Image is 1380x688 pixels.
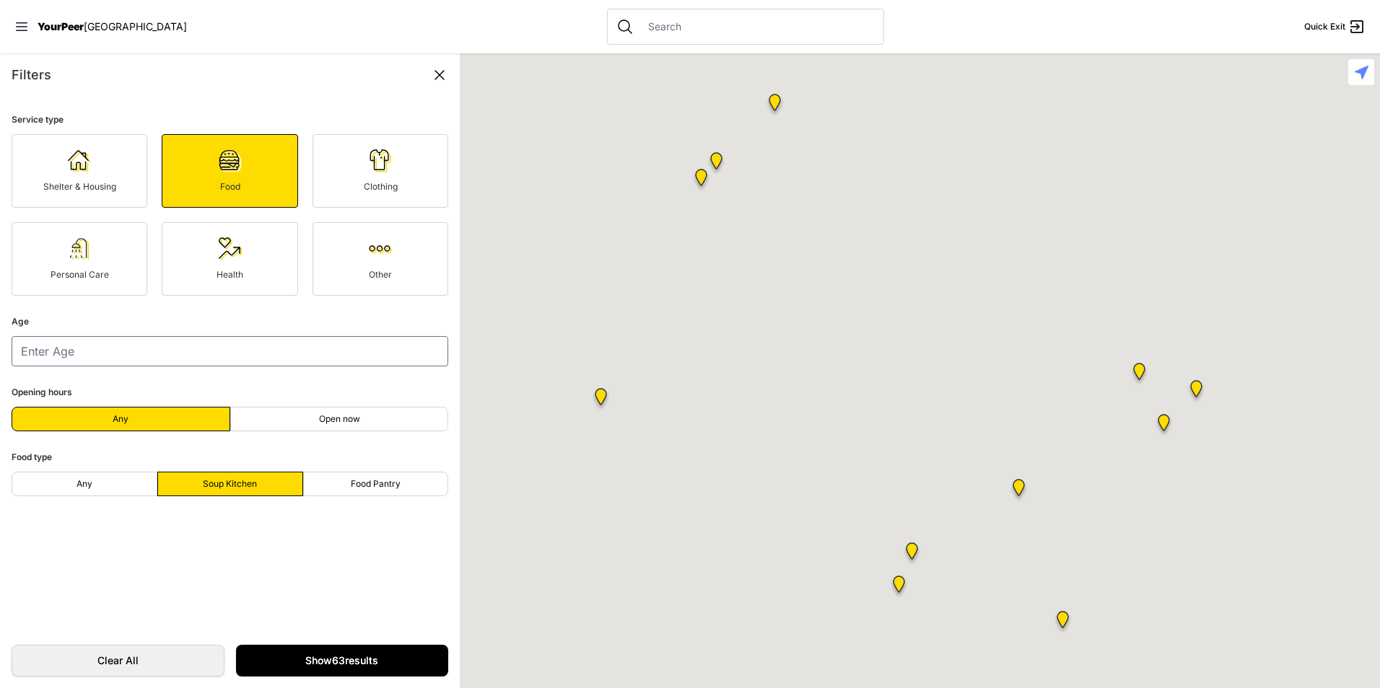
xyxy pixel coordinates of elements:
[12,451,52,462] span: Food type
[319,413,360,425] span: Open now
[113,413,128,425] span: Any
[203,478,257,490] span: Soup Kitchen
[12,114,64,125] span: Service type
[217,269,243,280] span: Health
[1304,21,1345,32] span: Quick Exit
[12,645,224,676] a: Clear All
[12,336,448,366] input: Enter Age
[220,181,240,192] span: Food
[369,269,392,280] span: Other
[313,134,448,208] a: Clothing
[639,19,875,34] input: Search
[12,316,29,327] span: Age
[38,22,187,31] a: YourPeer[GEOGRAPHIC_DATA]
[43,181,116,192] span: Shelter & Housing
[162,222,297,296] a: Health
[351,478,401,490] span: Food Pantry
[1304,18,1366,35] a: Quick Exit
[12,387,72,397] span: Opening hours
[12,67,51,82] span: Filters
[27,653,209,668] span: Clear All
[77,478,92,490] span: Any
[162,134,297,208] a: Food
[364,181,398,192] span: Clothing
[84,20,187,32] span: [GEOGRAPHIC_DATA]
[12,222,147,296] a: Personal Care
[236,645,449,676] a: Show63results
[760,88,790,123] div: Food Provider
[12,134,147,208] a: Shelter & Housing
[51,269,109,280] span: Personal Care
[686,163,716,198] div: Senior Programming
[38,20,84,32] span: YourPeer
[313,222,448,296] a: Other
[884,570,914,604] div: Manhattan
[1182,374,1211,409] div: Avenue Church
